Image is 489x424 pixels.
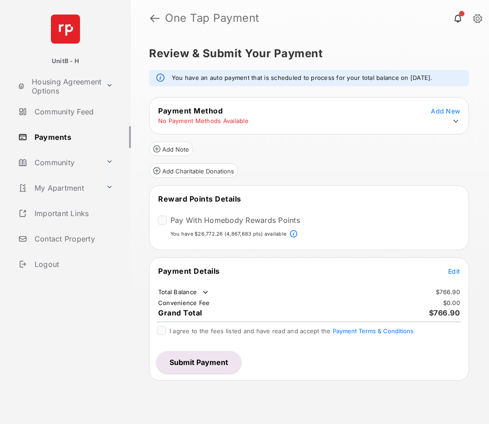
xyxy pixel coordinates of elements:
a: Housing Agreement Options [15,75,102,97]
button: Edit [448,266,460,276]
a: Logout [15,253,131,275]
td: $766.90 [435,288,460,296]
span: Payment Details [158,266,220,276]
a: Important Links [15,202,117,224]
em: You have an auto payment that is scheduled to process for your total balance on [DATE]. [172,74,433,83]
a: Payments [15,126,131,148]
button: Add New [431,106,460,115]
a: Community Feed [15,101,131,123]
td: No Payment Methods Available [158,117,249,125]
button: Submit Payment [157,351,241,373]
strong: One Tap Payment [165,13,259,24]
td: $0.00 [443,299,460,307]
img: svg+xml;base64,PHN2ZyB4bWxucz0iaHR0cDovL3d3dy53My5vcmcvMjAwMC9zdmciIHdpZHRoPSI2NCIgaGVpZ2h0PSI2NC... [51,15,80,44]
span: Grand Total [158,308,202,317]
a: Community [15,152,102,173]
span: I agree to the fees listed and have read and accept the [170,327,414,335]
span: Add New [431,107,460,115]
button: I agree to the fees listed and have read and accept the [333,327,414,335]
button: Add Note [149,142,193,156]
td: Convenience Fee [158,299,210,307]
a: Contact Property [15,228,131,250]
span: Reward Points Details [158,194,241,203]
span: $766.90 [429,308,460,317]
label: Pay With Homebody Rewards Points [170,216,300,225]
button: Add Charitable Donations [149,163,238,178]
td: Total Balance [158,288,210,297]
h5: Review & Submit Your Payment [149,48,464,59]
p: You have $26,772.26 (4,867,683 pts) available [170,230,286,238]
span: Payment Method [158,106,223,115]
p: UnitB - H [52,57,79,66]
a: My Apartment [15,177,102,199]
span: Edit [448,267,460,275]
